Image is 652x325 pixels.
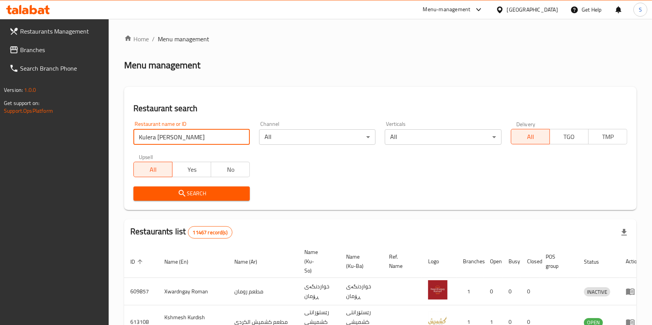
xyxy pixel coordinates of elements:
[172,162,211,177] button: Yes
[298,278,340,305] td: خواردنگەی ڕۆمان
[133,129,250,145] input: Search for restaurant name or ID..
[502,245,521,278] th: Busy
[176,164,208,175] span: Yes
[164,257,198,266] span: Name (En)
[188,226,232,239] div: Total records count
[4,85,23,95] span: Version:
[422,245,457,278] th: Logo
[639,5,642,14] span: S
[124,278,158,305] td: 609857
[304,247,331,275] span: Name (Ku-So)
[228,278,298,305] td: مطعم رومان
[385,129,501,145] div: All
[20,45,103,54] span: Branches
[626,287,640,296] div: Menu
[423,5,471,14] div: Menu-management
[546,252,568,271] span: POS group
[3,59,109,78] a: Search Branch Phone
[133,186,250,201] button: Search
[188,229,232,236] span: 11467 record(s)
[259,129,375,145] div: All
[521,245,539,278] th: Closed
[133,162,172,177] button: All
[484,278,502,305] td: 0
[428,280,447,300] img: Xwardngay Roman
[124,59,200,71] h2: Menu management
[346,252,374,271] span: Name (Ku-Ba)
[4,106,53,116] a: Support.OpsPlatform
[514,131,547,142] span: All
[130,257,145,266] span: ID
[615,223,633,242] div: Export file
[584,288,610,296] span: INACTIVE
[457,278,484,305] td: 1
[511,129,550,144] button: All
[158,34,209,44] span: Menu management
[502,278,521,305] td: 0
[507,5,558,14] div: [GEOGRAPHIC_DATA]
[211,162,250,177] button: No
[152,34,155,44] li: /
[553,131,585,142] span: TGO
[620,245,646,278] th: Action
[137,164,169,175] span: All
[592,131,624,142] span: TMP
[130,226,232,239] h2: Restaurants list
[340,278,383,305] td: خواردنگەی ڕۆمان
[20,64,103,73] span: Search Branch Phone
[140,189,244,198] span: Search
[521,278,539,305] td: 0
[20,27,103,36] span: Restaurants Management
[584,257,609,266] span: Status
[516,121,536,127] label: Delivery
[124,34,149,44] a: Home
[124,34,637,44] nav: breadcrumb
[24,85,36,95] span: 1.0.0
[484,245,502,278] th: Open
[214,164,247,175] span: No
[4,98,39,108] span: Get support on:
[158,278,228,305] td: Xwardngay Roman
[234,257,267,266] span: Name (Ar)
[133,103,627,114] h2: Restaurant search
[457,245,484,278] th: Branches
[3,41,109,59] a: Branches
[550,129,589,144] button: TGO
[588,129,627,144] button: TMP
[139,154,153,159] label: Upsell
[3,22,109,41] a: Restaurants Management
[389,252,413,271] span: Ref. Name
